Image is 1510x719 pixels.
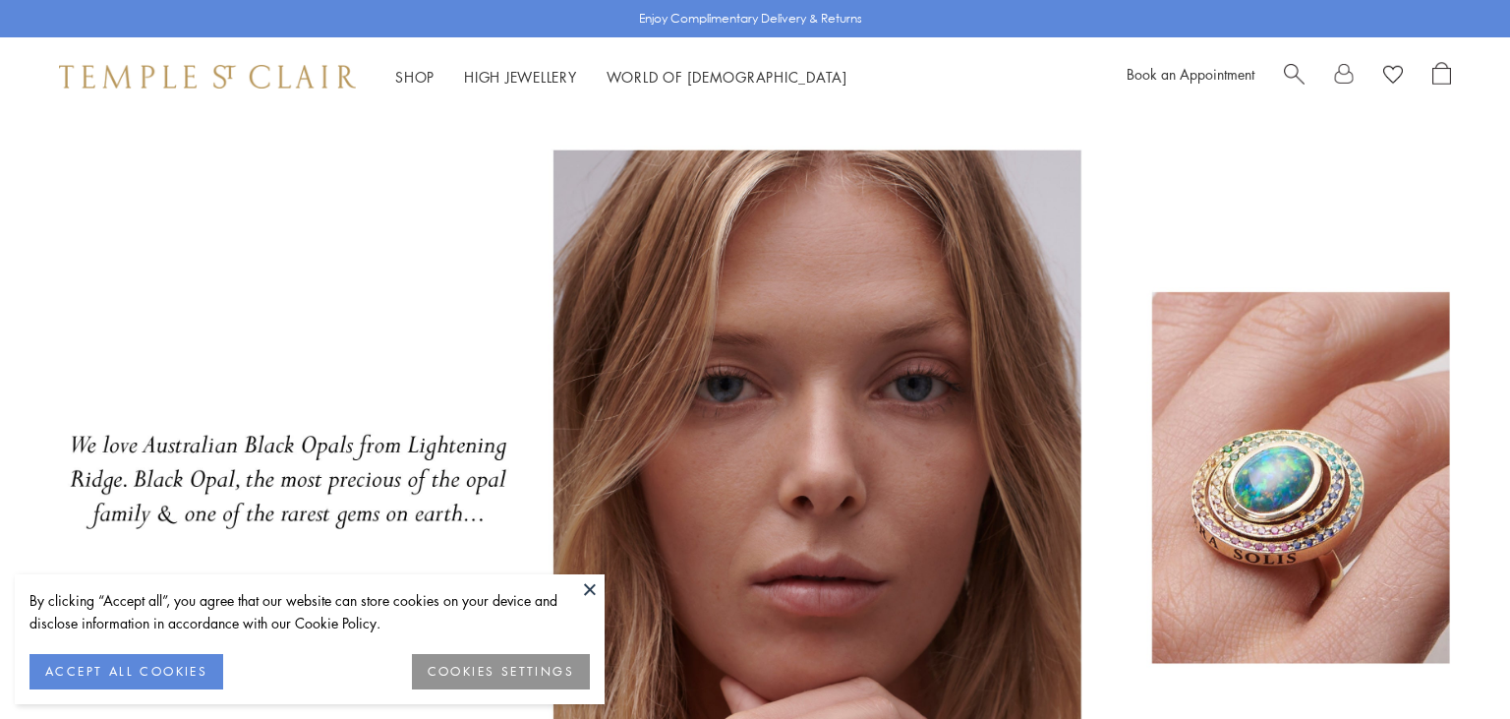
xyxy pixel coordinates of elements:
[1284,62,1305,91] a: Search
[29,654,223,689] button: ACCEPT ALL COOKIES
[29,589,590,634] div: By clicking “Accept all”, you agree that our website can store cookies on your device and disclos...
[59,65,356,89] img: Temple St. Clair
[1127,64,1254,84] a: Book an Appointment
[412,654,590,689] button: COOKIES SETTINGS
[464,67,577,87] a: High JewelleryHigh Jewellery
[639,9,862,29] p: Enjoy Complimentary Delivery & Returns
[1383,62,1403,91] a: View Wishlist
[395,67,435,87] a: ShopShop
[607,67,847,87] a: World of [DEMOGRAPHIC_DATA]World of [DEMOGRAPHIC_DATA]
[1412,627,1490,699] iframe: Gorgias live chat messenger
[1432,62,1451,91] a: Open Shopping Bag
[395,65,847,90] nav: Main navigation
